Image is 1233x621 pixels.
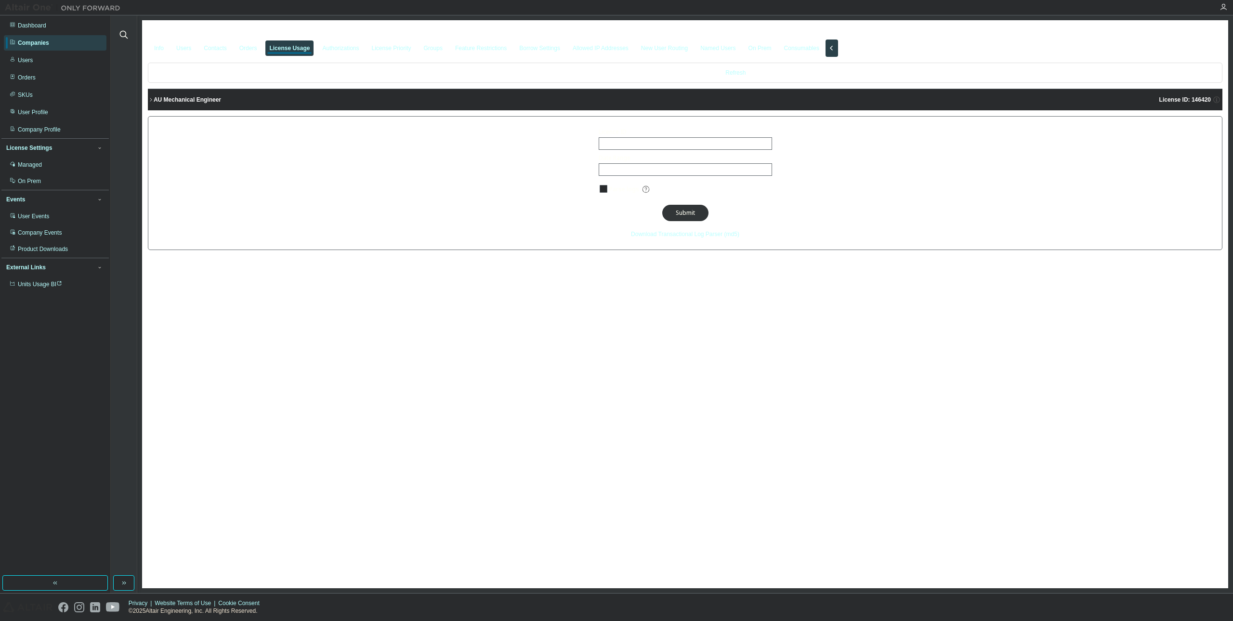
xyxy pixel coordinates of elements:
img: altair_logo.svg [3,602,52,612]
div: Groups [424,44,443,52]
div: Allowed IP Addresses [573,44,629,52]
div: User Profile [18,108,48,116]
div: Contacts [204,44,226,52]
div: Orders [18,74,36,81]
div: Borrow Settings [519,44,560,52]
button: Submit [662,205,708,221]
button: AU Mechanical EngineerLicense ID: 146420 [148,89,1222,110]
div: Users [18,56,33,64]
div: Website Terms of Use [155,599,218,607]
div: License Usage [269,44,310,52]
a: Refresh [725,69,746,76]
div: Orders [239,44,257,52]
div: Dashboard [18,22,46,29]
div: Privacy [129,599,155,607]
div: External Links [6,264,46,271]
div: License Settings [6,144,52,152]
div: On Prem [748,44,772,52]
div: Company Events [18,229,62,237]
div: Info [154,44,164,52]
div: User Events [18,212,49,220]
div: Click to select [601,166,637,173]
img: linkedin.svg [90,602,100,612]
div: Consumables [784,44,819,52]
div: Managed [18,161,42,169]
div: License Priority [372,44,411,52]
img: instagram.svg [74,602,84,612]
div: SKUs [18,91,33,99]
div: Last updated at: [DATE] 02:03 PM CDT [148,63,1222,83]
div: Named Users [700,44,735,52]
a: (md5) [724,231,739,238]
img: youtube.svg [106,602,120,612]
div: Companies [18,39,49,47]
a: Download Transactional Log Parser [631,231,722,238]
span: License ID: 146420 [1159,96,1211,104]
div: AU Mechanical Engineer [154,96,221,104]
div: Click to select [599,164,772,175]
div: All [599,138,772,149]
div: Company Profile [18,126,61,133]
p: © 2025 Altair Engineering, Inc. All Rights Reserved. [129,607,265,615]
div: Events [6,196,25,203]
span: Zero Motorcycles - 27241 [148,26,259,37]
img: facebook.svg [58,602,68,612]
div: Cookie Consent [218,599,265,607]
label: Licence ID [599,128,772,136]
div: Feature Restrictions [455,44,507,52]
img: Altair One [5,3,125,13]
label: Date Range [599,154,772,162]
div: Authorizations [322,44,359,52]
div: New User Routing [641,44,688,52]
span: Parse logs [609,185,639,193]
div: On Prem [18,177,41,185]
span: Units Usage BI [18,281,62,288]
div: Users [176,44,191,52]
div: Product Downloads [18,245,68,253]
div: All [600,138,609,149]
